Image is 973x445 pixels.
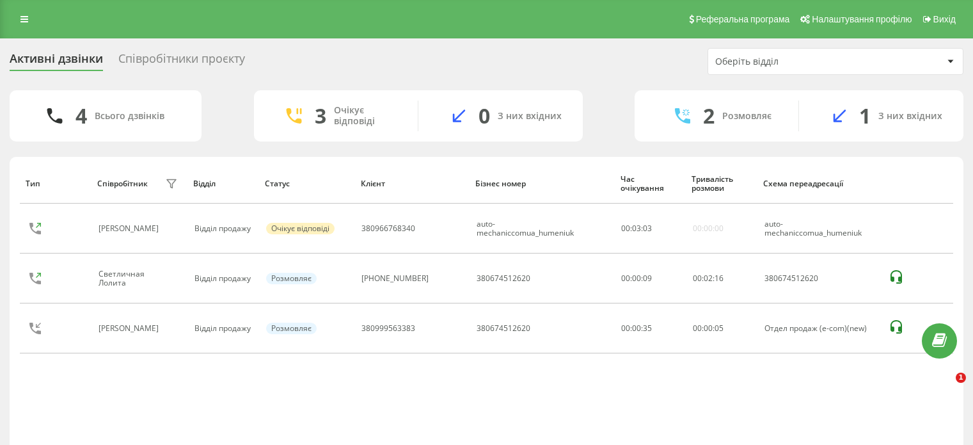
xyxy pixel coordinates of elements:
div: Розмовляє [266,323,317,334]
span: 00 [693,323,702,334]
div: 4 [75,104,87,128]
span: 03 [643,223,652,234]
div: Бізнес номер [475,179,608,188]
span: 16 [715,273,724,284]
div: Час очікування [621,175,680,193]
div: : : [621,224,652,233]
span: 00 [704,323,713,334]
div: Тип [26,179,85,188]
div: Співробітник [97,179,148,188]
div: Статус [265,179,349,188]
div: : : [693,274,724,283]
div: З них вхідних [498,111,562,122]
div: Светличная Лолита [99,270,162,288]
div: [PERSON_NAME] [99,324,162,333]
span: Налаштування профілю [812,14,912,24]
div: Схема переадресації [763,179,876,188]
span: Вихід [933,14,956,24]
div: Всього дзвінків [95,111,164,122]
div: Отдел продаж (e-com)(new) [764,324,875,333]
div: 3 [315,104,326,128]
div: 380674512620 [477,274,530,283]
iframe: Intercom live chat [929,373,960,403]
div: З них вхідних [878,111,942,122]
div: Відділ [193,179,253,188]
div: 380966768340 [361,224,415,233]
div: 0 [479,104,490,128]
div: auto-mechaniccomua_humeniuk [477,220,588,238]
div: 1 [859,104,871,128]
div: Співробітники проєкту [118,52,245,72]
span: 1 [956,373,966,383]
div: Очікує відповіді [266,223,335,234]
div: Відділ продажу [194,274,252,283]
span: 00 [621,223,630,234]
span: 02 [704,273,713,284]
div: 00:00:35 [621,324,679,333]
span: 05 [715,323,724,334]
div: Відділ продажу [194,224,252,233]
div: 00:00:00 [693,224,724,233]
div: 380674512620 [477,324,530,333]
span: 00 [693,273,702,284]
div: Клієнт [361,179,464,188]
div: Розмовляє [266,273,317,284]
div: [PHONE_NUMBER] [361,274,429,283]
div: Тривалість розмови [692,175,751,193]
div: Відділ продажу [194,324,252,333]
div: [PERSON_NAME] [99,224,162,233]
div: 00:00:09 [621,274,679,283]
div: Активні дзвінки [10,52,103,72]
div: auto-mechaniccomua_humeniuk [764,220,875,238]
div: Розмовляє [722,111,771,122]
span: 03 [632,223,641,234]
div: Очікує відповіді [334,105,399,127]
div: 380674512620 [764,274,875,283]
span: Реферальна програма [696,14,790,24]
div: 380999563383 [361,324,415,333]
div: : : [693,324,724,333]
div: Оберіть відділ [715,56,868,67]
div: 2 [703,104,715,128]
